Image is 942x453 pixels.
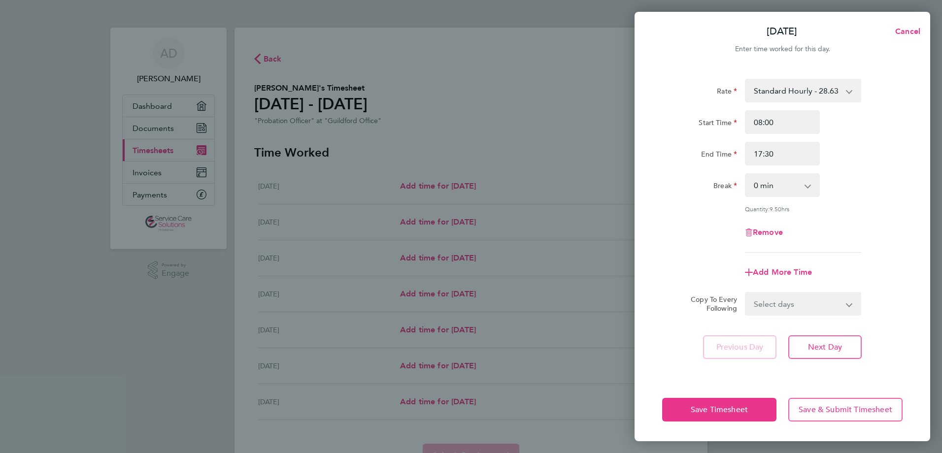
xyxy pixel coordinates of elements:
[745,205,861,213] div: Quantity: hrs
[799,405,892,415] span: Save & Submit Timesheet
[745,268,812,276] button: Add More Time
[691,405,748,415] span: Save Timesheet
[635,43,930,55] div: Enter time worked for this day.
[701,150,737,162] label: End Time
[788,335,862,359] button: Next Day
[683,295,737,313] label: Copy To Every Following
[753,227,783,237] span: Remove
[753,267,812,277] span: Add More Time
[662,398,776,421] button: Save Timesheet
[745,110,820,134] input: E.g. 08:00
[745,142,820,165] input: E.g. 18:00
[699,118,737,130] label: Start Time
[713,181,737,193] label: Break
[770,205,781,213] span: 9.50
[717,87,737,98] label: Rate
[879,22,930,41] button: Cancel
[788,398,903,421] button: Save & Submit Timesheet
[808,342,842,352] span: Next Day
[892,27,920,36] span: Cancel
[767,25,797,38] p: [DATE]
[745,228,783,236] button: Remove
